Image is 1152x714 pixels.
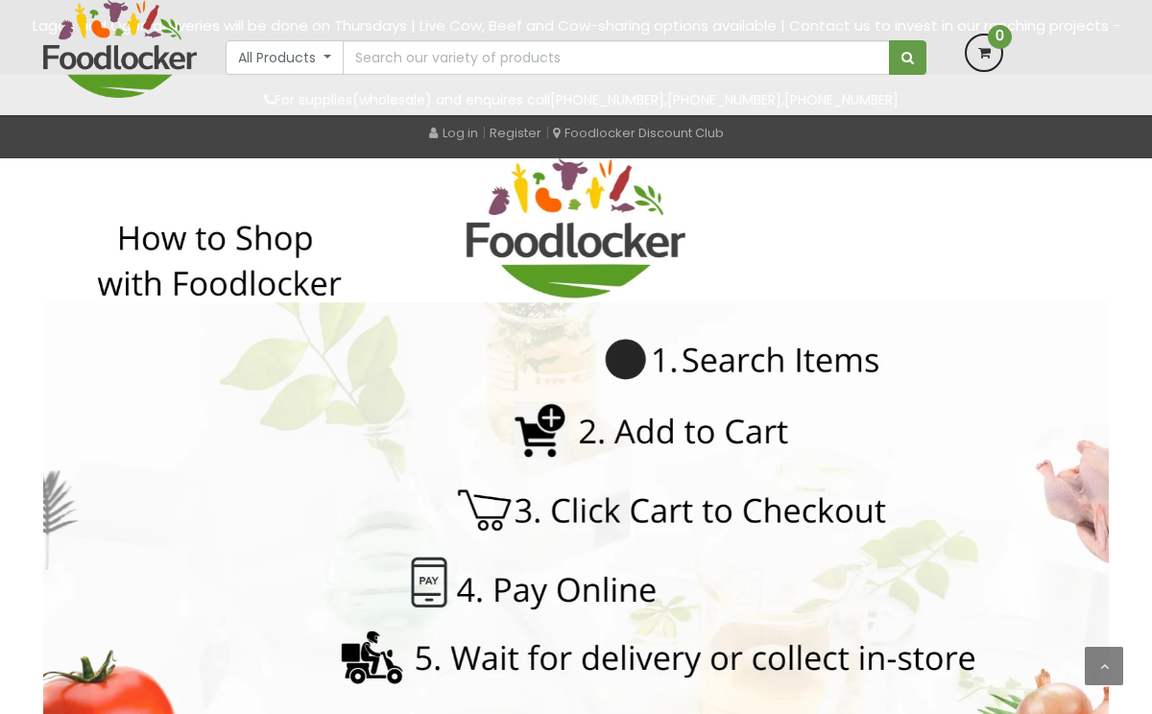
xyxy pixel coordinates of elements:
a: Register [490,124,541,142]
span: | [545,123,549,142]
input: Search our variety of products [343,40,890,75]
a: Log in [429,124,478,142]
button: All Products [226,40,344,75]
span: 0 [988,25,1012,49]
span: | [482,123,486,142]
a: Foodlocker Discount Club [553,124,724,142]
